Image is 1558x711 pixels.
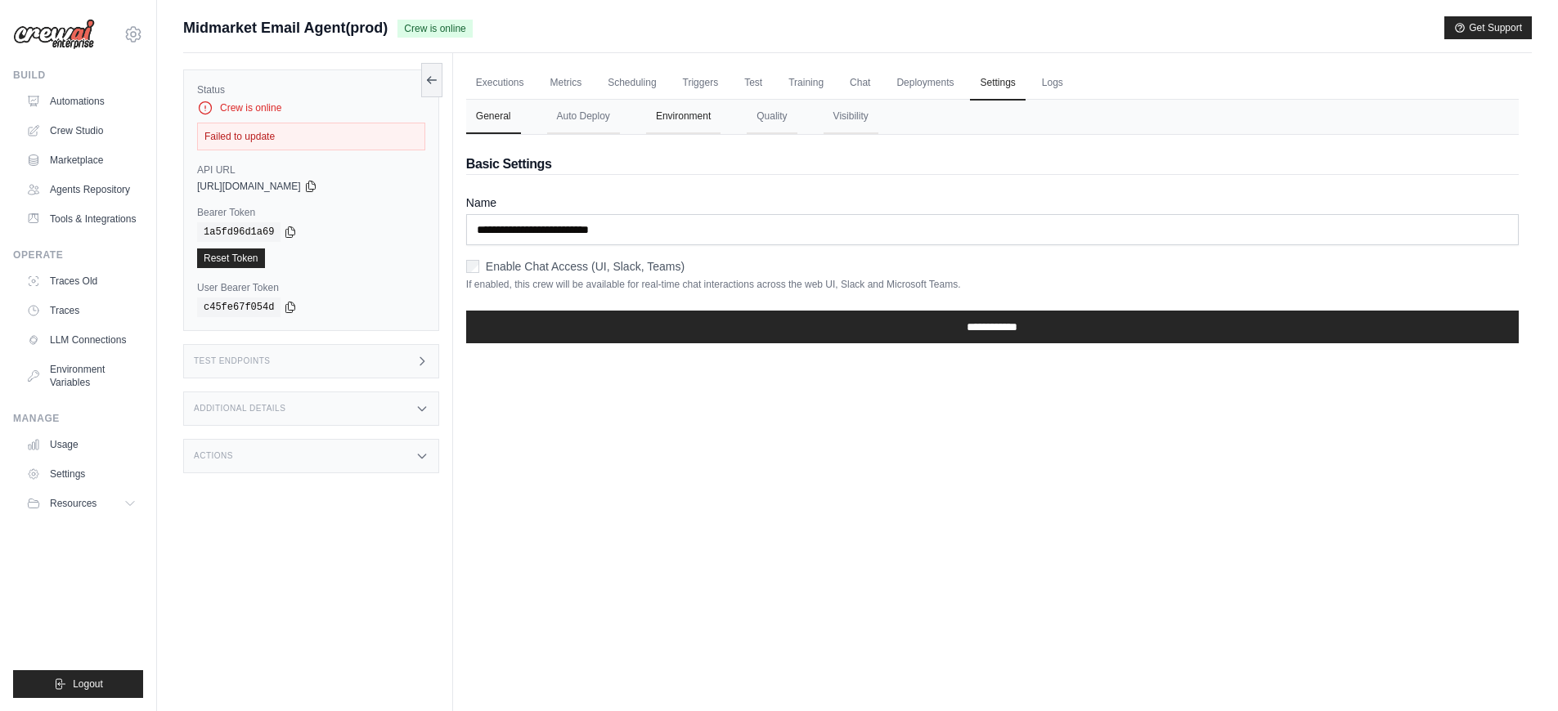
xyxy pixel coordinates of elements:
iframe: Chat Widget [1476,633,1558,711]
button: Auto Deploy [547,100,620,134]
a: Test [734,66,772,101]
a: Usage [20,432,143,458]
button: Resources [20,490,143,516]
a: Settings [20,461,143,487]
a: Agents Repository [20,177,143,203]
a: Logs [1032,66,1073,101]
button: Visibility [824,100,878,134]
span: [URL][DOMAIN_NAME] [197,180,301,193]
p: If enabled, this crew will be available for real-time chat interactions across the web UI, Slack ... [466,278,1519,291]
div: Failed to update [197,123,425,150]
div: Build [13,69,143,82]
nav: Tabs [466,100,1519,134]
a: Traces Old [20,268,143,294]
button: Quality [747,100,797,134]
button: General [466,100,521,134]
span: Crew is online [397,20,472,38]
div: Crew is online [197,100,425,116]
a: LLM Connections [20,327,143,353]
h3: Additional Details [194,404,285,414]
h2: Basic Settings [466,154,1519,174]
label: Status [197,83,425,96]
code: c45fe67f054d [197,297,281,317]
a: Training [779,66,833,101]
code: 1a5fd96d1a69 [197,222,281,242]
a: Triggers [673,66,729,101]
a: Executions [466,66,534,101]
a: Scheduling [598,66,666,101]
button: Environment [646,100,721,134]
button: Logout [13,670,143,698]
a: Settings [970,66,1025,101]
a: Tools & Integrations [20,206,143,232]
label: Bearer Token [197,206,425,219]
span: Logout [73,677,103,691]
h3: Test Endpoints [194,356,271,366]
button: Get Support [1444,16,1532,39]
span: Midmarket Email Agent(prod) [183,16,388,39]
a: Automations [20,88,143,114]
a: Reset Token [197,248,265,268]
label: API URL [197,163,425,177]
div: Manage [13,412,143,425]
a: Crew Studio [20,118,143,144]
div: Operate [13,248,143,262]
a: Metrics [541,66,592,101]
h3: Actions [194,451,233,461]
a: Deployments [887,66,963,101]
a: Chat [840,66,880,101]
a: Marketplace [20,147,143,173]
a: Traces [20,297,143,324]
span: Resources [50,497,97,510]
label: Name [466,195,1519,211]
label: Enable Chat Access (UI, Slack, Teams) [486,258,685,275]
img: Logo [13,19,95,50]
a: Environment Variables [20,356,143,396]
label: User Bearer Token [197,281,425,294]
